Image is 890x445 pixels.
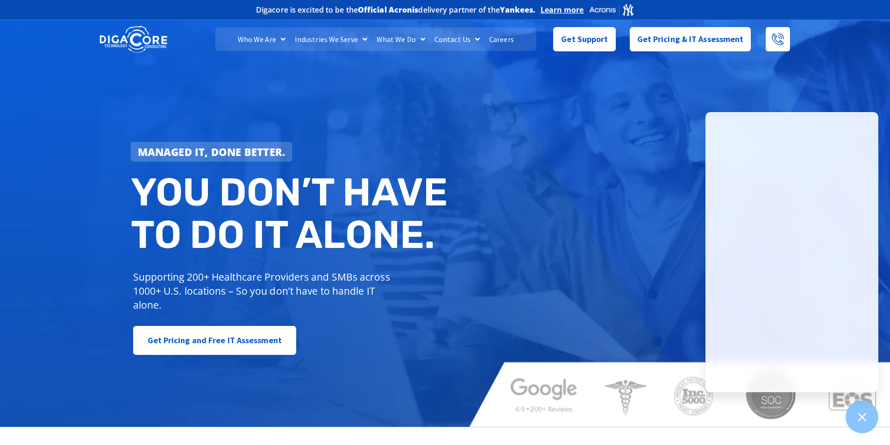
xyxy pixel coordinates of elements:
[372,28,430,51] a: What We Do
[233,28,290,51] a: Who We Are
[138,145,285,159] strong: Managed IT, done better.
[133,270,394,312] p: Supporting 200+ Healthcare Providers and SMBs across 1000+ U.S. locations – So you don’t have to ...
[484,28,519,51] a: Careers
[148,331,282,350] span: Get Pricing and Free IT Assessment
[131,171,452,256] h2: You don’t have to do IT alone.
[637,30,744,49] span: Get Pricing & IT Assessment
[290,28,372,51] a: Industries We Serve
[630,27,751,51] a: Get Pricing & IT Assessment
[256,6,536,14] h2: Digacore is excited to be the delivery partner of the
[131,142,292,162] a: Managed IT, done better.
[500,5,536,15] b: Yankees.
[705,112,878,392] iframe: Chatgenie Messenger
[100,25,167,54] img: DigaCore Technology Consulting
[541,5,584,14] a: Learn more
[589,3,634,16] img: Acronis
[553,27,615,51] a: Get Support
[430,28,484,51] a: Contact Us
[215,28,536,51] nav: Menu
[358,5,419,15] b: Official Acronis
[561,30,608,49] span: Get Support
[133,326,296,355] a: Get Pricing and Free IT Assessment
